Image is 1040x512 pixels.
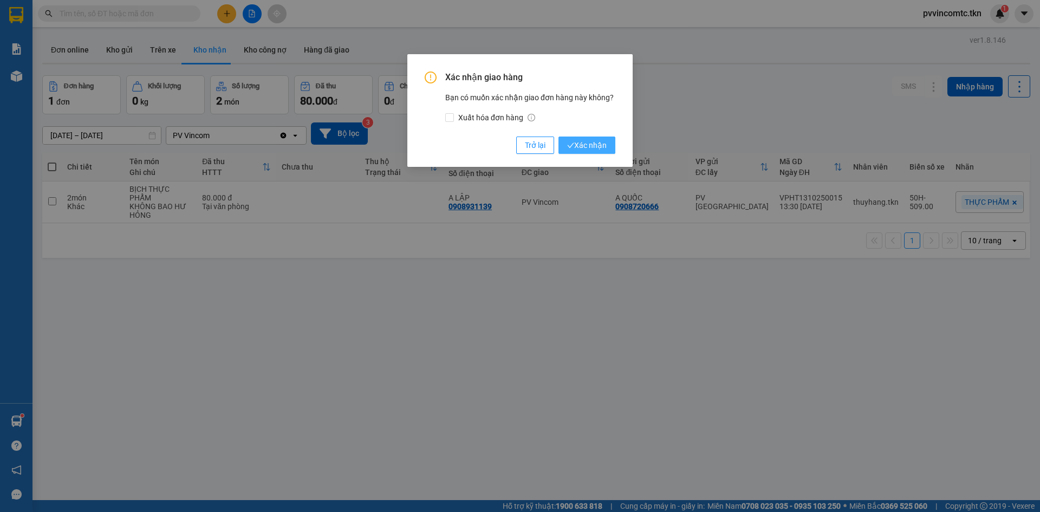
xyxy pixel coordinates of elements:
[5,65,119,80] li: Thảo [PERSON_NAME]
[567,139,607,151] span: Xác nhận
[445,92,615,124] div: Bạn có muốn xác nhận giao đơn hàng này không?
[425,72,437,83] span: exclamation-circle
[5,5,65,65] img: logo.jpg
[516,137,554,154] button: Trở lại
[5,80,119,95] li: In ngày: 14:32 13/10
[445,72,615,83] span: Xác nhận giao hàng
[567,142,574,149] span: check
[558,137,615,154] button: checkXác nhận
[454,112,539,124] span: Xuất hóa đơn hàng
[525,139,545,151] span: Trở lại
[528,114,535,121] span: info-circle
